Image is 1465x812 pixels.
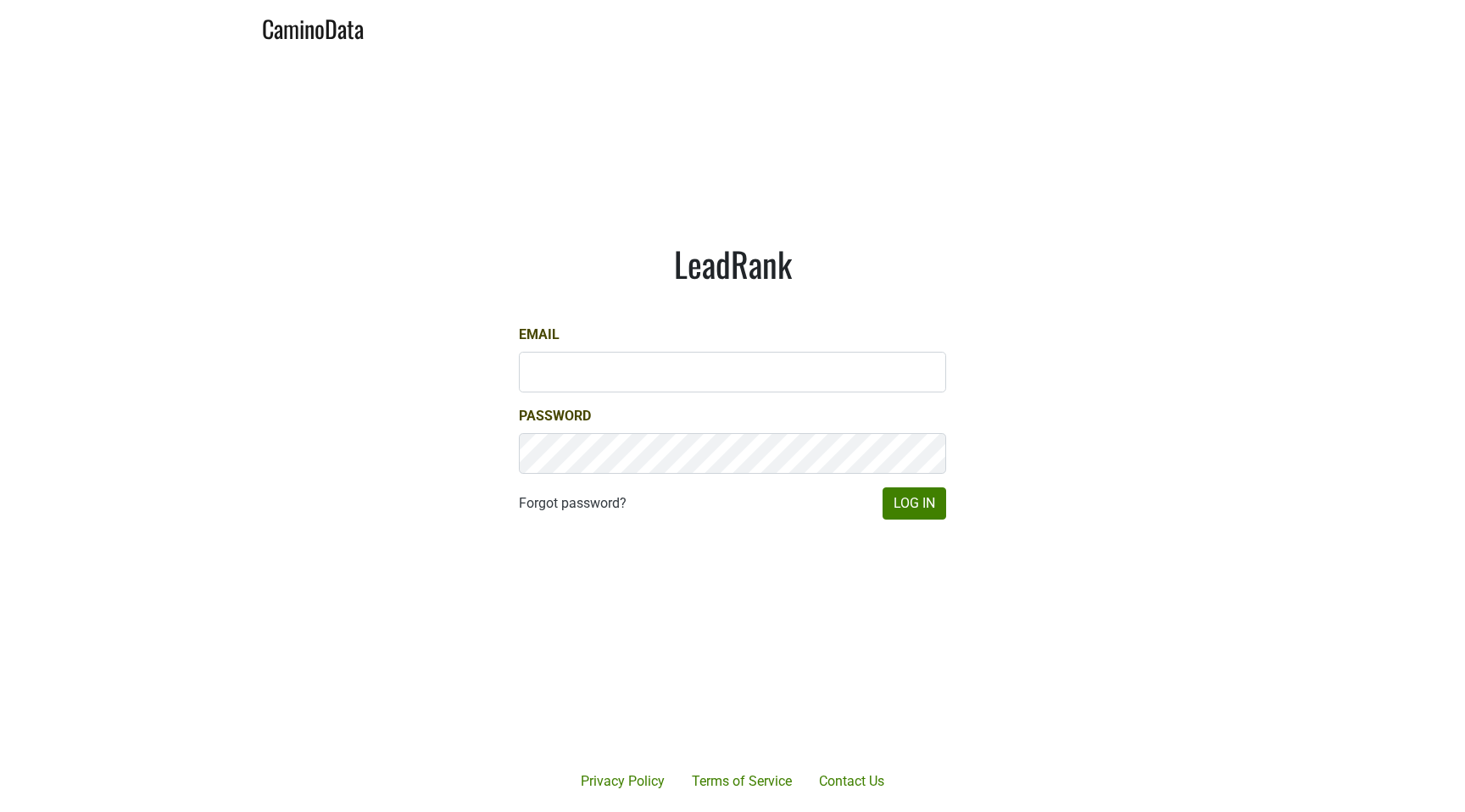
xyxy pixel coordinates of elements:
a: Contact Us [805,765,898,798]
a: Terms of Service [678,765,805,798]
label: Email [519,325,560,345]
label: Password [519,406,591,426]
a: Privacy Policy [567,765,678,798]
h1: LeadRank [519,243,946,284]
a: CaminoData [262,7,364,47]
a: Forgot password? [519,493,627,514]
button: Log In [883,487,946,520]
